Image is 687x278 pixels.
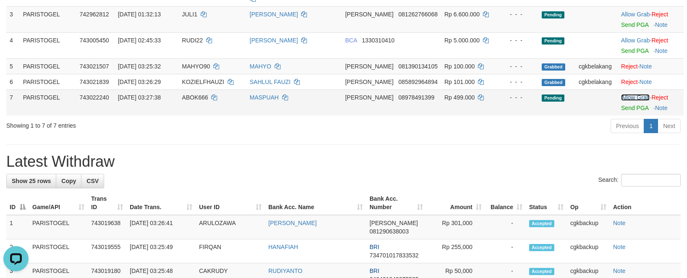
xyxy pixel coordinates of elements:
[250,63,271,70] a: MAHYO
[12,178,51,184] span: Show 25 rows
[651,94,668,101] a: Reject
[196,239,265,263] td: FIRQAN
[485,191,526,215] th: Balance: activate to sort column ascending
[658,119,681,133] a: Next
[87,178,99,184] span: CSV
[20,58,76,74] td: PARISTOGEL
[611,119,644,133] a: Previous
[567,191,610,215] th: Op: activate to sort column ascending
[426,215,485,239] td: Rp 301,000
[6,6,20,32] td: 3
[621,63,638,70] a: Reject
[126,191,196,215] th: Date Trans.: activate to sort column ascending
[618,6,684,32] td: ·
[426,239,485,263] td: Rp 255,000
[444,11,480,18] span: Rp 6.600.000
[529,268,554,275] span: Accepted
[651,37,668,44] a: Reject
[575,74,618,89] td: cgkbelakang
[182,63,210,70] span: MAHYO90
[118,11,161,18] span: [DATE] 01:32:13
[196,191,265,215] th: User ID: activate to sort column ascending
[6,191,29,215] th: ID: activate to sort column descending
[501,36,535,45] div: - - -
[621,37,651,44] span: ·
[542,94,564,102] span: Pending
[399,79,438,85] span: Copy 085892964894 to clipboard
[118,94,161,101] span: [DATE] 03:27:38
[640,63,652,70] a: Note
[182,79,224,85] span: KOZIELFHAUZI
[366,191,426,215] th: Bank Acc. Number: activate to sort column ascending
[426,191,485,215] th: Amount: activate to sort column ascending
[542,11,564,18] span: Pending
[6,58,20,74] td: 5
[501,10,535,18] div: - - -
[126,215,196,239] td: [DATE] 03:26:41
[80,37,109,44] span: 743005450
[618,58,684,74] td: ·
[613,268,626,274] a: Note
[529,220,554,227] span: Accepted
[6,215,29,239] td: 1
[29,215,88,239] td: PARISTOGEL
[6,118,280,130] div: Showing 1 to 7 of 7 entries
[444,37,480,44] span: Rp 5.000.000
[655,47,668,54] a: Note
[501,93,535,102] div: - - -
[370,268,379,274] span: BRI
[3,3,29,29] button: Open LiveChat chat widget
[370,244,379,250] span: BRI
[250,94,279,101] a: MASPUAH
[118,63,161,70] span: [DATE] 03:25:32
[485,215,526,239] td: -
[268,220,317,226] a: [PERSON_NAME]
[542,79,565,86] span: Grabbed
[621,37,650,44] a: Allow Grab
[250,37,298,44] a: [PERSON_NAME]
[182,37,203,44] span: RUDI22
[370,220,418,226] span: [PERSON_NAME]
[655,105,668,111] a: Note
[526,191,567,215] th: Status: activate to sort column ascending
[88,191,126,215] th: Trans ID: activate to sort column ascending
[621,105,648,111] a: Send PGA
[529,244,554,251] span: Accepted
[29,191,88,215] th: Game/API: activate to sort column ascending
[20,74,76,89] td: PARISTOGEL
[444,79,475,85] span: Rp 101.000
[126,239,196,263] td: [DATE] 03:25:49
[621,94,651,101] span: ·
[20,6,76,32] td: PARISTOGEL
[88,239,126,263] td: 743019555
[621,11,651,18] span: ·
[80,94,109,101] span: 743022240
[6,174,56,188] a: Show 25 rows
[6,153,681,170] h1: Latest Withdraw
[618,89,684,115] td: ·
[567,239,610,263] td: cgkbackup
[399,94,435,101] span: Copy 08978491399 to clipboard
[268,268,302,274] a: RUDIYANTO
[621,11,650,18] a: Allow Grab
[644,119,658,133] a: 1
[444,94,475,101] span: Rp 499.000
[610,191,681,215] th: Action
[118,79,161,85] span: [DATE] 03:26:29
[501,78,535,86] div: - - -
[485,239,526,263] td: -
[81,174,104,188] a: CSV
[29,239,88,263] td: PARISTOGEL
[621,94,650,101] a: Allow Grab
[196,215,265,239] td: ARULOZAWA
[655,21,668,28] a: Note
[88,215,126,239] td: 743019638
[567,215,610,239] td: cgkbackup
[621,174,681,186] input: Search:
[345,37,357,44] span: BCA
[621,21,648,28] a: Send PGA
[542,63,565,71] span: Grabbed
[618,74,684,89] td: ·
[118,37,161,44] span: [DATE] 02:45:33
[399,11,438,18] span: Copy 081262766068 to clipboard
